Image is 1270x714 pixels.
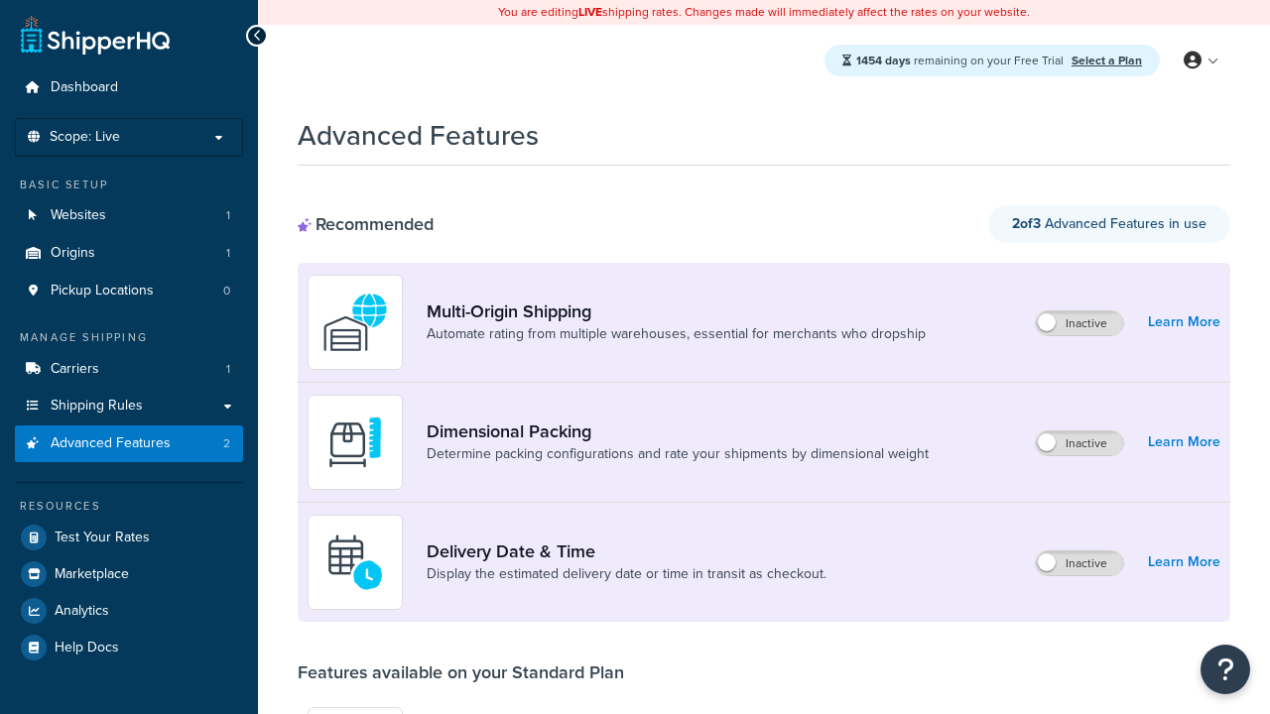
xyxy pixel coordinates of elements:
[1148,428,1220,456] a: Learn More
[427,324,926,344] a: Automate rating from multiple warehouses, essential for merchants who dropship
[15,388,243,424] a: Shipping Rules
[15,498,243,515] div: Resources
[427,444,929,464] a: Determine packing configurations and rate your shipments by dimensional weight
[15,329,243,346] div: Manage Shipping
[51,79,118,96] span: Dashboard
[15,177,243,193] div: Basic Setup
[15,273,243,309] a: Pickup Locations0
[15,197,243,234] a: Websites1
[15,69,243,106] a: Dashboard
[1072,52,1142,69] a: Select a Plan
[15,630,243,665] a: Help Docs
[51,361,99,378] span: Carriers
[55,566,129,583] span: Marketplace
[1036,551,1123,575] label: Inactive
[55,603,109,620] span: Analytics
[15,197,243,234] li: Websites
[856,52,911,69] strong: 1454 days
[51,283,154,299] span: Pickup Locations
[15,556,243,592] a: Marketplace
[320,288,390,357] img: WatD5o0RtDAAAAAElFTkSuQmCC
[1148,548,1220,576] a: Learn More
[320,408,390,477] img: DTVBYsAAAAAASUVORK5CYII=
[223,283,230,299] span: 0
[51,245,95,262] span: Origins
[15,593,243,629] a: Analytics
[1012,213,1206,234] span: Advanced Features in use
[51,398,143,415] span: Shipping Rules
[15,520,243,555] a: Test Your Rates
[298,661,624,683] div: Features available on your Standard Plan
[427,564,826,584] a: Display the estimated delivery date or time in transit as checkout.
[55,640,119,656] span: Help Docs
[223,435,230,452] span: 2
[50,129,120,146] span: Scope: Live
[51,207,106,224] span: Websites
[427,420,929,442] a: Dimensional Packing
[15,425,243,462] li: Advanced Features
[1012,213,1041,234] strong: 2 of 3
[55,530,150,546] span: Test Your Rates
[226,361,230,378] span: 1
[1201,645,1250,694] button: Open Resource Center
[298,116,539,155] h1: Advanced Features
[578,3,602,21] b: LIVE
[15,351,243,388] a: Carriers1
[320,528,390,597] img: gfkeb5ejjkALwAAAABJRU5ErkJggg==
[1036,311,1123,335] label: Inactive
[856,52,1067,69] span: remaining on your Free Trial
[15,273,243,309] li: Pickup Locations
[1036,431,1123,455] label: Inactive
[226,245,230,262] span: 1
[15,235,243,272] a: Origins1
[15,235,243,272] li: Origins
[15,425,243,462] a: Advanced Features2
[427,300,926,322] a: Multi-Origin Shipping
[51,435,171,452] span: Advanced Features
[226,207,230,224] span: 1
[298,213,434,235] div: Recommended
[1148,308,1220,336] a: Learn More
[15,351,243,388] li: Carriers
[427,540,826,562] a: Delivery Date & Time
